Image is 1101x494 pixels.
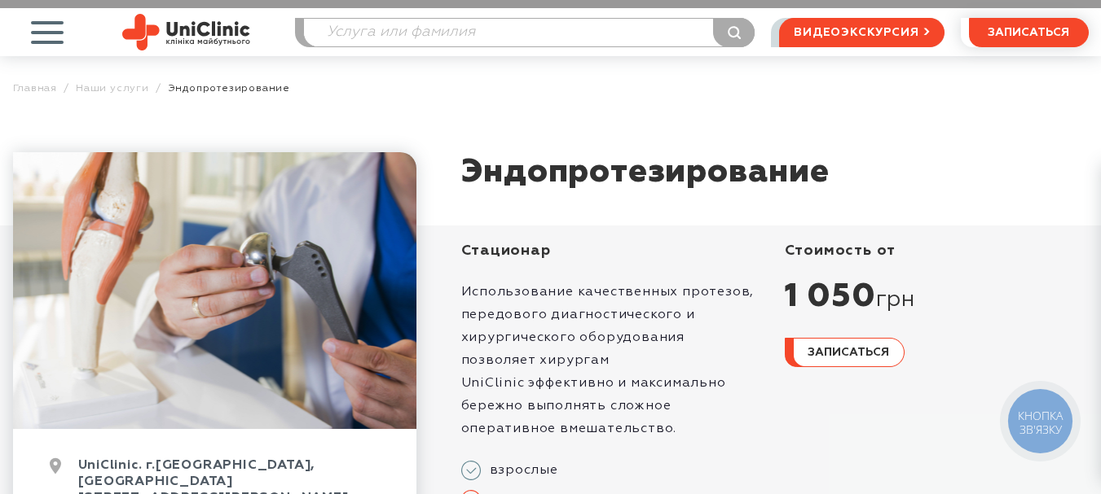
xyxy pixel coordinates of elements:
[794,19,918,46] span: видеоэкскурсия
[168,82,290,94] span: Эндопротезирование
[988,27,1069,38] span: записаться
[13,82,58,94] a: Главная
[76,82,149,94] a: Наши услуги
[481,462,558,479] span: взрослые
[122,14,250,50] img: Site
[461,242,765,260] div: Стационар
[969,18,1089,47] button: записаться
[304,19,755,46] input: Услуга или фамилия
[1018,408,1063,437] span: КНОПКА ЗВ'ЯЗКУ
[785,277,1089,317] div: 1 050
[785,338,905,367] button: записаться
[779,18,944,47] a: видеоэкскурсия
[461,152,830,193] h1: Эндопротезирование
[876,286,915,314] span: грн
[785,243,896,258] span: стоимость от
[461,281,765,440] p: Использование качественных протезов, передового диагностического и хирургического оборудования по...
[808,347,889,358] span: записаться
